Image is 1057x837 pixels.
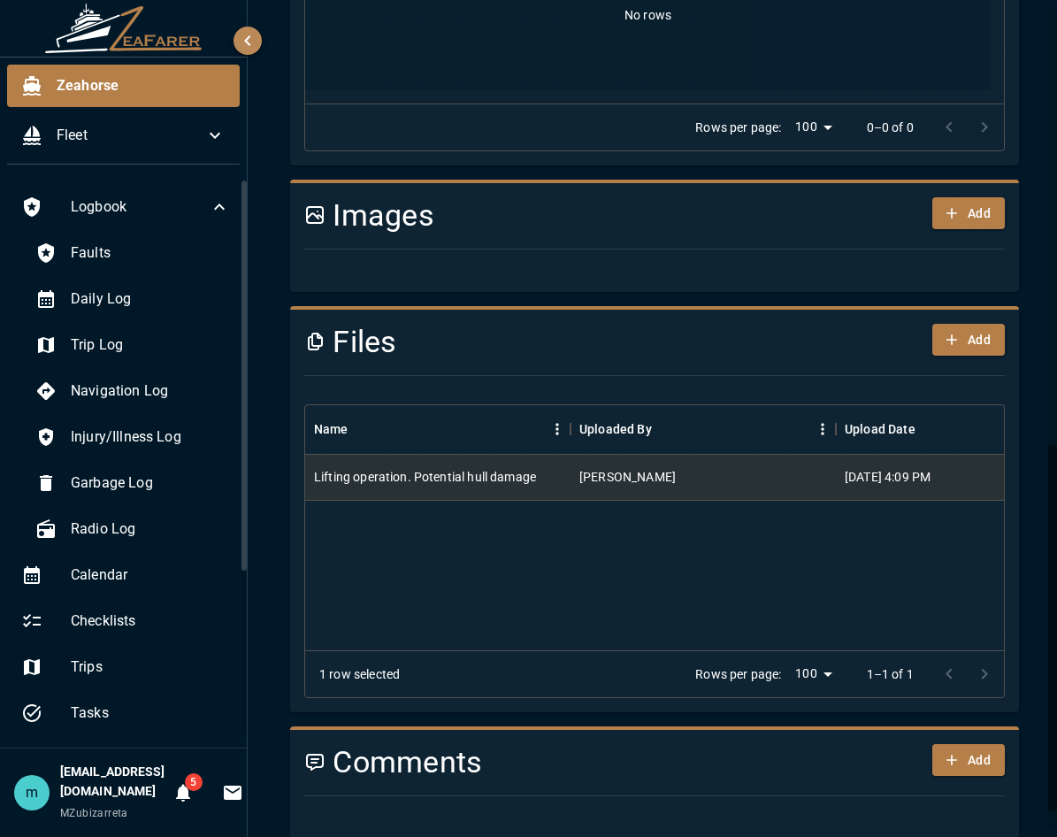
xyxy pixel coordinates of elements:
[14,775,50,810] div: m
[7,692,244,734] div: Tasks
[165,775,201,810] button: Notifications
[71,518,230,540] span: Radio Log
[7,554,244,596] div: Calendar
[319,665,400,683] div: 1 row selected
[695,119,781,136] p: Rows per page:
[7,114,240,157] div: Fleet
[304,324,885,361] h4: Files
[571,404,836,454] div: Uploaded By
[71,610,230,632] span: Checklists
[215,775,250,810] button: Invitations
[304,197,885,234] h4: Images
[845,404,915,454] div: Upload Date
[788,114,838,140] div: 100
[788,661,838,687] div: 100
[21,462,244,504] div: Garbage Log
[71,472,230,494] span: Garbage Log
[21,508,244,550] div: Radio Log
[21,416,244,458] div: Injury/Illness Log
[71,288,230,310] span: Daily Log
[71,196,209,218] span: Logbook
[71,703,230,724] span: Tasks
[44,4,203,53] img: ZeaFarer Logo
[185,773,203,791] span: 5
[71,657,230,678] span: Trips
[71,380,230,402] span: Navigation Log
[579,404,652,454] div: Uploaded By
[71,426,230,448] span: Injury/Illness Log
[845,468,931,486] div: 8/27/2025, 4:09 PM
[809,416,836,442] button: Menu
[579,468,676,486] div: Anrich Nothnagel
[695,665,781,683] p: Rows per page:
[305,404,571,454] div: Name
[932,744,1005,777] button: Add
[71,564,230,586] span: Calendar
[60,763,165,802] h6: [EMAIL_ADDRESS][DOMAIN_NAME]
[932,197,1005,230] button: Add
[60,807,128,819] span: MZubizarreta
[7,186,244,228] div: Logbook
[932,324,1005,357] button: Add
[71,334,230,356] span: Trip Log
[21,370,244,412] div: Navigation Log
[7,65,240,107] div: Zeahorse
[7,646,244,688] div: Trips
[915,417,940,442] button: Sort
[867,119,914,136] p: 0–0 of 0
[349,417,373,442] button: Sort
[304,744,885,781] h4: Comments
[314,468,536,486] div: Lifting operation. Potential hull damage
[314,404,349,454] div: Name
[57,75,226,96] span: Zeahorse
[7,600,244,642] div: Checklists
[21,232,244,274] div: Faults
[21,324,244,366] div: Trip Log
[867,665,914,683] p: 1–1 of 1
[544,416,571,442] button: Menu
[21,278,244,320] div: Daily Log
[57,125,204,146] span: Fleet
[652,417,677,442] button: Sort
[71,242,230,264] span: Faults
